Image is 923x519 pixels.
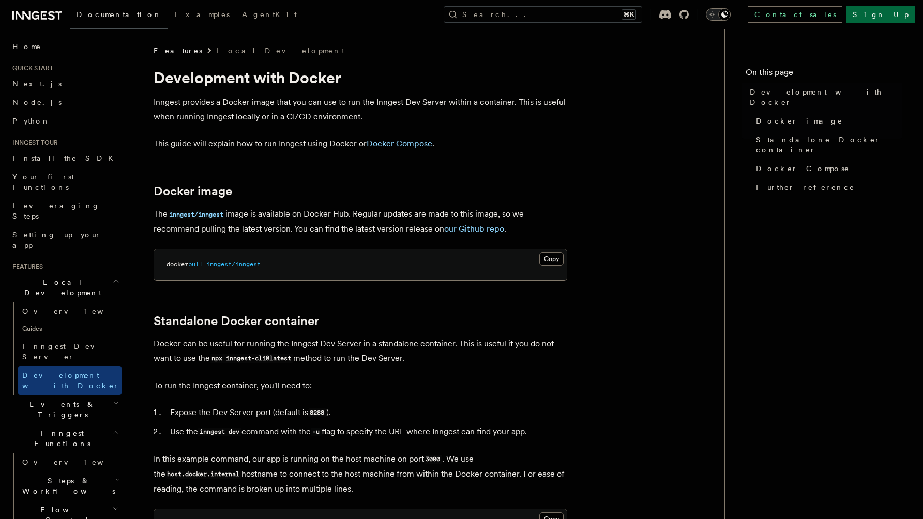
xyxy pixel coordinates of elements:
kbd: ⌘K [622,9,636,20]
a: Standalone Docker container [154,314,319,328]
a: Setting up your app [8,225,122,254]
button: Steps & Workflows [18,471,122,500]
a: Documentation [70,3,168,29]
button: Events & Triggers [8,395,122,424]
a: Overview [18,453,122,471]
span: Features [8,263,43,271]
a: Docker image [154,184,232,199]
span: Your first Functions [12,173,74,191]
span: AgentKit [242,10,297,19]
a: inngest/inngest [168,209,225,219]
a: Home [8,37,122,56]
span: Setting up your app [12,231,101,249]
a: Development with Docker [746,83,902,112]
p: This guide will explain how to run Inngest using Docker or . [154,136,567,151]
a: our Github repo [444,224,504,234]
a: AgentKit [236,3,303,28]
a: Install the SDK [8,149,122,167]
a: Overview [18,302,122,320]
a: Sign Up [846,6,915,23]
span: Overview [22,307,129,315]
button: Local Development [8,273,122,302]
span: Development with Docker [22,371,119,390]
a: Standalone Docker container [752,130,902,159]
a: Your first Functions [8,167,122,196]
span: Inngest Dev Server [22,342,111,361]
p: Inngest provides a Docker image that you can use to run the Inngest Dev Server within a container... [154,95,567,124]
div: Local Development [8,302,122,395]
span: Python [12,117,50,125]
a: Local Development [217,45,344,56]
code: 3000 [424,455,442,464]
span: Features [154,45,202,56]
span: Local Development [8,277,113,298]
code: 8288 [308,408,326,417]
a: Node.js [8,93,122,112]
li: Expose the Dev Server port (default is ). [167,405,567,420]
span: Quick start [8,64,53,72]
a: Development with Docker [18,366,122,395]
span: Inngest tour [8,139,58,147]
code: inngest/inngest [168,210,225,219]
a: Further reference [752,178,902,196]
span: Docker Compose [756,163,850,174]
span: Inngest Functions [8,428,112,449]
a: Leveraging Steps [8,196,122,225]
code: inngest dev [198,428,241,436]
span: Steps & Workflows [18,476,115,496]
button: Search...⌘K [444,6,642,23]
button: Copy [539,252,564,266]
span: Events & Triggers [8,399,113,420]
span: Overview [22,458,129,466]
button: Inngest Functions [8,424,122,453]
span: Examples [174,10,230,19]
a: Next.js [8,74,122,93]
p: In this example command, our app is running on the host machine on port . We use the hostname to ... [154,452,567,496]
span: Docker image [756,116,843,126]
button: Toggle dark mode [706,8,731,21]
span: Home [12,41,41,52]
span: docker [167,261,188,268]
a: Contact sales [748,6,842,23]
span: Documentation [77,10,162,19]
code: -u [311,428,322,436]
a: Inngest Dev Server [18,337,122,366]
a: Python [8,112,122,130]
span: pull [188,261,203,268]
span: Install the SDK [12,154,119,162]
span: Guides [18,320,122,337]
span: Next.js [12,80,62,88]
p: To run the Inngest container, you'll need to: [154,378,567,393]
code: npx inngest-cli@latest [210,354,293,363]
span: Development with Docker [750,87,902,108]
a: Docker Compose [752,159,902,178]
p: Docker can be useful for running the Inngest Dev Server in a standalone container. This is useful... [154,337,567,366]
li: Use the command with the flag to specify the URL where Inngest can find your app. [167,424,567,439]
a: Docker image [752,112,902,130]
span: inngest/inngest [206,261,261,268]
p: The image is available on Docker Hub. Regular updates are made to this image, so we recommend pul... [154,207,567,236]
span: Standalone Docker container [756,134,902,155]
code: host.docker.internal [165,470,241,479]
h1: Development with Docker [154,68,567,87]
span: Node.js [12,98,62,106]
a: Examples [168,3,236,28]
a: Docker Compose [367,139,432,148]
span: Leveraging Steps [12,202,100,220]
h4: On this page [746,66,902,83]
span: Further reference [756,182,855,192]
